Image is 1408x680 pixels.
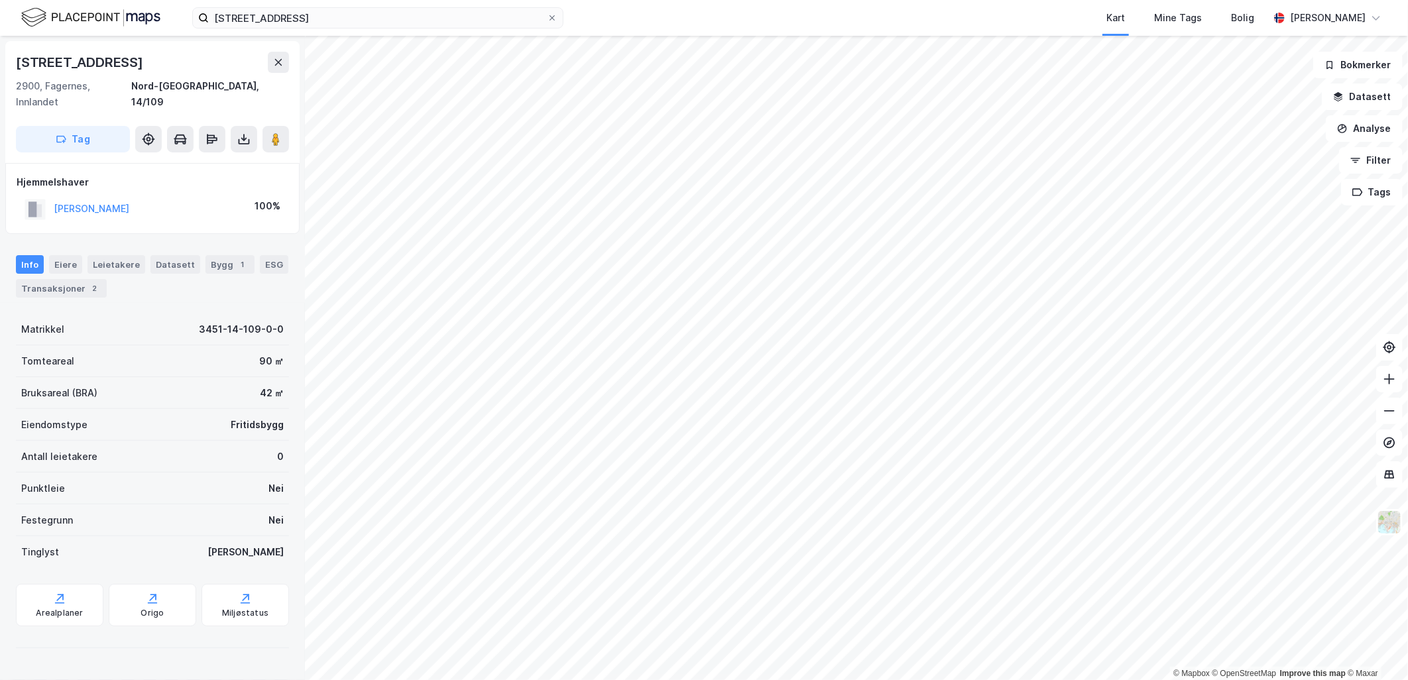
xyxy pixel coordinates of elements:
button: Datasett [1322,84,1403,110]
div: Kart [1106,10,1125,26]
div: 42 ㎡ [260,385,284,401]
div: Punktleie [21,481,65,496]
a: OpenStreetMap [1212,669,1277,678]
div: Datasett [150,255,200,274]
div: Origo [141,608,164,618]
div: Tinglyst [21,544,59,560]
a: Mapbox [1173,669,1210,678]
div: Antall leietakere [21,449,97,465]
button: Bokmerker [1313,52,1403,78]
div: 1 [236,258,249,271]
div: 3451-14-109-0-0 [199,321,284,337]
div: 2900, Fagernes, Innlandet [16,78,132,110]
input: Søk på adresse, matrikkel, gårdeiere, leietakere eller personer [209,8,547,28]
div: Nei [268,481,284,496]
div: Bolig [1231,10,1254,26]
div: [PERSON_NAME] [1290,10,1366,26]
div: Transaksjoner [16,279,107,298]
div: Fritidsbygg [231,417,284,433]
iframe: Chat Widget [1342,616,1408,680]
div: Bruksareal (BRA) [21,385,97,401]
button: Analyse [1326,115,1403,142]
button: Tags [1341,179,1403,205]
img: Z [1377,510,1402,535]
div: Miljøstatus [222,608,268,618]
div: Festegrunn [21,512,73,528]
div: Tomteareal [21,353,74,369]
div: [STREET_ADDRESS] [16,52,146,73]
a: Improve this map [1280,669,1346,678]
div: Leietakere [88,255,145,274]
div: Eiendomstype [21,417,88,433]
div: 0 [277,449,284,465]
div: Hjemmelshaver [17,174,288,190]
div: 90 ㎡ [259,353,284,369]
div: 2 [88,282,101,295]
button: Filter [1339,147,1403,174]
div: Eiere [49,255,82,274]
div: Nei [268,512,284,528]
div: Info [16,255,44,274]
div: Nord-[GEOGRAPHIC_DATA], 14/109 [132,78,290,110]
div: 100% [255,198,280,214]
div: Matrikkel [21,321,64,337]
div: [PERSON_NAME] [207,544,284,560]
button: Tag [16,126,130,152]
div: ESG [260,255,288,274]
div: Bygg [205,255,255,274]
img: logo.f888ab2527a4732fd821a326f86c7f29.svg [21,6,160,29]
div: Mine Tags [1154,10,1202,26]
div: Arealplaner [36,608,83,618]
